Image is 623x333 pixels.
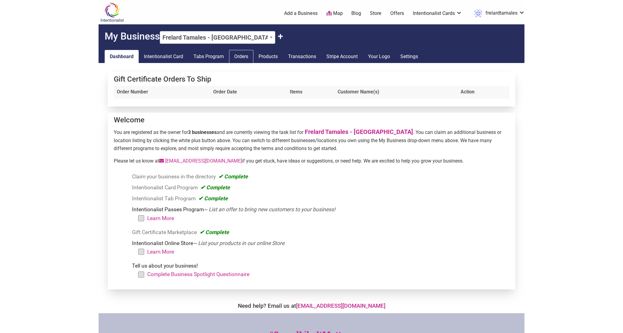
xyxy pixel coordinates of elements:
[204,206,336,212] em: ~ List an offer to bring new customers to your business!
[159,158,242,164] a: [EMAIL_ADDRESS][DOMAIN_NAME]
[147,271,249,277] a: Complete Business Spotlight Questionnaire
[363,50,395,63] a: Your Logo
[351,10,361,17] a: Blog
[114,157,509,165] p: Please let us know at if you get stuck, have ideas or suggestions, or need help. We are excited t...
[114,86,210,99] th: Order Number
[395,50,423,63] a: Settings
[132,228,507,237] li: Gift Certificate Marketplace
[114,127,509,152] p: You are registered as the owner for and are currently viewing the task list for . You can claim a...
[98,2,127,22] img: Intentionalist
[335,86,458,99] th: Customer Name(s)
[390,10,404,17] a: Offers
[296,303,385,309] a: [EMAIL_ADDRESS][DOMAIN_NAME]
[132,194,507,203] li: Intentionalist Tab Program
[370,10,381,17] a: Store
[287,86,335,99] th: Items
[278,30,283,42] button: Claim Another
[188,50,229,63] a: Tabs Program
[147,215,174,221] a: Learn More
[305,128,413,135] a: Frelard Tamales - [GEOGRAPHIC_DATA]
[283,50,321,63] a: Transactions
[105,50,139,63] a: Dashboard
[132,183,507,192] li: Intentionalist Card Program
[132,239,507,259] li: Intentionalist Online Store
[114,75,509,84] h4: Gift Certificate Orders To Ship
[413,10,462,17] a: Intentionalist Cards
[253,50,283,63] a: Products
[229,50,253,63] a: Orders
[210,86,287,99] th: Order Date
[193,240,284,246] em: ~ List your products in our online Store
[132,205,507,225] li: Intentionalist Passes Program
[321,50,363,63] a: Stripe Account
[99,24,524,44] h2: My Business
[471,8,525,19] a: frelardtamales
[284,10,318,17] a: Add a Business
[147,249,174,255] a: Learn More
[132,172,507,181] li: Claim your business in the directory
[458,86,509,99] th: Action
[326,10,343,17] a: Map
[114,116,509,124] h4: Welcome
[132,261,507,282] li: Tell us about your business!
[188,129,217,135] strong: 3 businesses
[102,302,521,310] div: Need help? Email us at
[139,50,188,63] a: Intentionalist Card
